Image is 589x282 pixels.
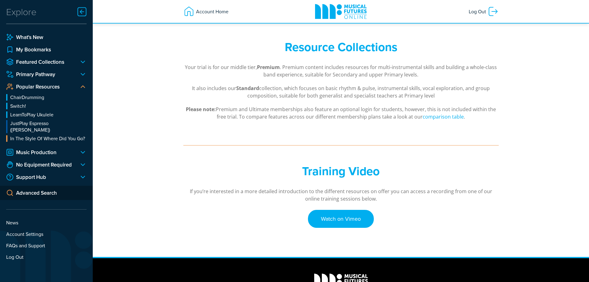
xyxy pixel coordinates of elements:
[6,135,87,142] a: In The Style Of Where Did You Go?
[6,219,87,226] a: News
[220,164,462,178] h2: Training Video
[6,149,74,156] a: Music Production
[6,230,87,238] a: Account Settings
[183,106,499,120] p: Premium and Ultimate memberships also feature an optional login for students, however, this is no...
[6,253,87,261] a: Log Out
[423,113,464,120] a: comparison table
[466,3,502,20] a: Log Out
[6,33,87,41] a: What's New
[257,64,280,71] strong: Premium
[180,3,232,20] a: Account Home
[6,46,87,53] a: My Bookmarks
[6,6,36,18] div: Explore
[6,83,74,90] a: Popular Resources
[220,40,462,54] h2: Resource Collections
[183,188,499,202] p: If you’re interested in a more detailed introduction to the different resources on offer you can ...
[6,242,87,249] a: FAQs and Support
[194,6,228,17] span: Account Home
[6,120,87,133] a: JustPlay Espresso ([PERSON_NAME])
[6,173,74,181] a: Support Hub
[236,85,259,92] strong: Standard
[6,161,74,168] a: No Equipment Required
[469,6,488,17] span: Log Out
[6,103,87,109] a: Switch!
[183,85,499,99] p: It also includes our collection, which focuses on basic rhythm & pulse, instrumental skills, voca...
[6,58,74,66] a: Featured Collections
[308,210,374,228] a: Watch on Vimeo
[186,106,216,113] strong: Please note:
[183,63,499,78] p: Your trial is for our middle tier, . Premium content includes resources for multi-instrumental sk...
[6,94,87,101] a: ChairDrumming
[6,111,87,118] a: LearnToPlay Ukulele
[6,71,74,78] a: Primary Pathway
